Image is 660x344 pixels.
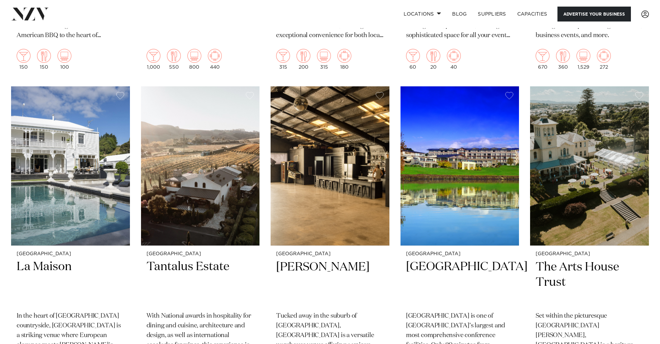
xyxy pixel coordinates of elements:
[276,259,384,306] h2: [PERSON_NAME]
[536,49,549,70] div: 670
[512,7,553,21] a: Capacities
[37,49,51,63] img: dining.png
[406,259,514,306] h2: [GEOGRAPHIC_DATA]
[167,49,181,70] div: 550
[536,251,643,257] small: [GEOGRAPHIC_DATA]
[536,259,643,306] h2: The Arts House Trust
[472,7,511,21] a: SUPPLIERS
[187,49,201,63] img: theatre.png
[147,259,254,306] h2: Tantalus Estate
[447,49,461,63] img: meeting.png
[167,49,181,63] img: dining.png
[11,8,49,20] img: nzv-logo.png
[337,49,351,70] div: 180
[37,49,51,70] div: 150
[398,7,447,21] a: Locations
[147,251,254,257] small: [GEOGRAPHIC_DATA]
[406,49,420,63] img: cocktail.png
[208,49,222,63] img: meeting.png
[597,49,611,63] img: meeting.png
[58,49,71,70] div: 100
[337,49,351,63] img: meeting.png
[577,49,590,63] img: theatre.png
[556,49,570,70] div: 360
[276,49,290,63] img: cocktail.png
[597,49,611,70] div: 272
[536,49,549,63] img: cocktail.png
[17,49,30,70] div: 150
[58,49,71,63] img: theatre.png
[147,49,160,70] div: 1,000
[426,49,440,63] img: dining.png
[147,49,160,63] img: cocktail.png
[406,251,514,257] small: [GEOGRAPHIC_DATA]
[208,49,222,70] div: 440
[17,251,124,257] small: [GEOGRAPHIC_DATA]
[297,49,310,70] div: 200
[297,49,310,63] img: dining.png
[577,49,590,70] div: 1,529
[276,251,384,257] small: [GEOGRAPHIC_DATA]
[317,49,331,70] div: 315
[17,49,30,63] img: cocktail.png
[187,49,201,70] div: 800
[447,7,472,21] a: BLOG
[426,49,440,70] div: 20
[447,49,461,70] div: 40
[276,49,290,70] div: 315
[17,259,124,306] h2: La Maison
[406,49,420,70] div: 60
[317,49,331,63] img: theatre.png
[557,7,631,21] a: Advertise your business
[556,49,570,63] img: dining.png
